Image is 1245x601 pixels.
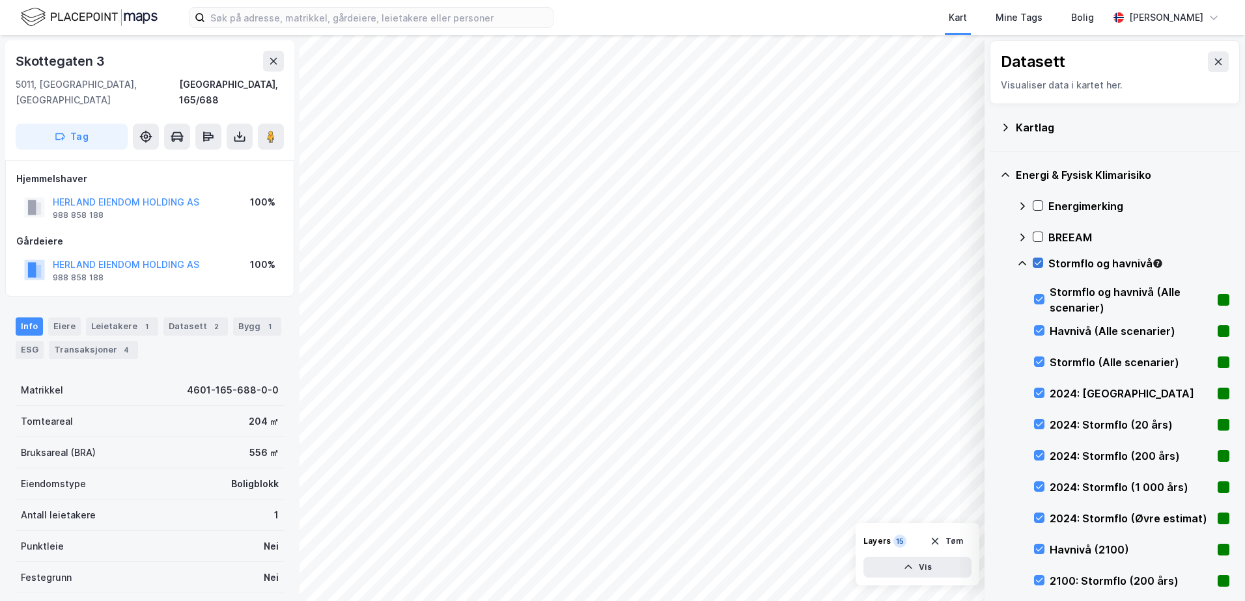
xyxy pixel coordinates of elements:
[21,476,86,492] div: Eiendomstype
[1001,77,1229,93] div: Visualiser data i kartet her.
[1050,386,1212,401] div: 2024: [GEOGRAPHIC_DATA]
[1050,542,1212,557] div: Havnivå (2100)
[863,536,891,546] div: Layers
[21,570,72,585] div: Festegrunn
[1050,284,1212,315] div: Stormflo og havnivå (Alle scenarier)
[53,210,104,220] div: 988 858 188
[1050,573,1212,589] div: 2100: Stormflo (200 års)
[1050,479,1212,495] div: 2024: Stormflo (1 000 års)
[1048,256,1229,271] div: Stormflo og havnivå
[921,531,972,552] button: Tøm
[16,77,179,108] div: 5011, [GEOGRAPHIC_DATA], [GEOGRAPHIC_DATA]
[263,320,276,333] div: 1
[949,10,967,25] div: Kart
[231,476,279,492] div: Boligblokk
[21,6,158,29] img: logo.f888ab2527a4732fd821a326f86c7f29.svg
[49,341,138,359] div: Transaksjoner
[1001,51,1065,72] div: Datasett
[274,507,279,523] div: 1
[250,257,275,273] div: 100%
[249,445,279,461] div: 556 ㎡
[1048,198,1229,214] div: Energimerking
[21,507,96,523] div: Antall leietakere
[1050,448,1212,464] div: 2024: Stormflo (200 års)
[1180,539,1245,601] iframe: Chat Widget
[48,317,81,336] div: Eiere
[205,8,553,27] input: Søk på adresse, matrikkel, gårdeiere, leietakere eller personer
[264,539,279,554] div: Nei
[863,557,972,578] button: Vis
[163,317,228,336] div: Datasett
[21,414,73,429] div: Tomteareal
[1048,230,1229,245] div: BREEAM
[16,124,128,150] button: Tag
[1050,417,1212,433] div: 2024: Stormflo (20 års)
[249,414,279,429] div: 204 ㎡
[1129,10,1203,25] div: [PERSON_NAME]
[1152,258,1164,269] div: Tooltip anchor
[21,382,63,398] div: Matrikkel
[250,194,275,210] div: 100%
[1050,323,1212,339] div: Havnivå (Alle scenarier)
[1016,120,1229,135] div: Kartlag
[53,273,104,283] div: 988 858 188
[264,570,279,585] div: Nei
[210,320,223,333] div: 2
[120,343,133,356] div: 4
[893,535,906,548] div: 15
[21,539,64,554] div: Punktleie
[1071,10,1094,25] div: Bolig
[187,382,279,398] div: 4601-165-688-0-0
[16,234,283,249] div: Gårdeiere
[21,445,96,461] div: Bruksareal (BRA)
[16,341,44,359] div: ESG
[86,317,158,336] div: Leietakere
[1050,354,1212,370] div: Stormflo (Alle scenarier)
[16,171,283,187] div: Hjemmelshaver
[16,51,107,72] div: Skottegaten 3
[1050,511,1212,526] div: 2024: Stormflo (Øvre estimat)
[996,10,1042,25] div: Mine Tags
[16,317,43,336] div: Info
[140,320,153,333] div: 1
[1016,167,1229,183] div: Energi & Fysisk Klimarisiko
[179,77,284,108] div: [GEOGRAPHIC_DATA], 165/688
[233,317,281,336] div: Bygg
